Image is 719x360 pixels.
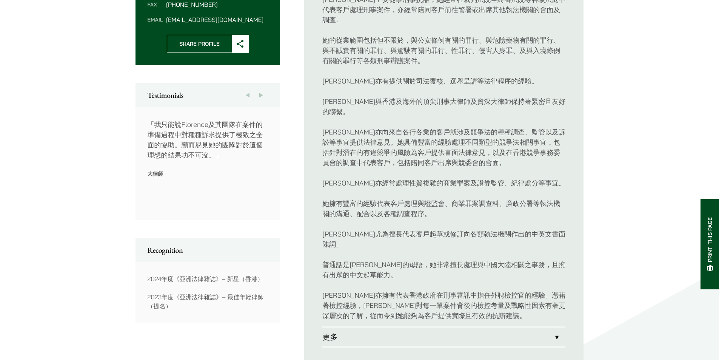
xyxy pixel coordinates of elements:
dt: Fax [148,2,163,17]
p: 她的從業範圍包括但不限於，與公安條例有關的罪行、與危險藥物有關的罪行、與不誠實有關的罪行、與駕駛有關的罪行、性罪行、侵害人身罪、及與入境條例有關的罪行等各類刑事辯護案件。 [322,35,565,66]
span: Share Profile [167,35,232,53]
button: Next [254,83,268,107]
h2: Recognition [148,246,268,255]
p: 2024年度《亞洲法律雜誌》– 新星（香港） [148,274,268,283]
dd: [EMAIL_ADDRESS][DOMAIN_NAME] [166,17,268,23]
button: Previous [241,83,254,107]
p: 「我只能說Florence及其團隊在案件的準備過程中對種種訴求提供了極致之全面的協助。顯而易見她的團隊對於這個理想的結果功不可沒。」 [148,119,268,160]
p: 普通話是[PERSON_NAME]的母語，她非常擅長處理與中國大陸相關之事務，且擁有出眾的中文起草能力。 [322,260,565,280]
p: 2023年度《亞洲法律雜誌》– 最佳年輕律師（提名） [148,292,268,311]
p: [PERSON_NAME]亦向來自各行各業的客戶就涉及競爭法的種種調查、監管以及訴訟等事宜提供法律意見。她具備豐富的經驗處理不同類型的競爭法相關事宜，包括針對潛在的有違競爭的風險為客戶提供書面法... [322,127,565,168]
p: 大律師 [148,170,268,177]
p: 她擁有豐富的經驗代表客戶處理與證監會、商業罪案調查科、廉政公署等執法機關的溝通、配合以及各種調查程序。 [322,198,565,219]
dt: Email [148,17,163,23]
p: [PERSON_NAME]亦有提供關於司法覆核、選舉呈請等法律程序的經驗。 [322,76,565,86]
dd: [PHONE_NUMBER] [166,2,268,8]
p: [PERSON_NAME]尤為擅長代表客戶起草或修訂向各類執法機關作出的中英文書面陳詞。 [322,229,565,249]
button: Share Profile [167,35,249,53]
h2: Testimonials [148,91,268,100]
p: [PERSON_NAME]亦擁有代表香港政府在刑事審訊中擔任外聘檢控官的經驗。憑藉著檢控經驗，[PERSON_NAME]對每一單案件背後的檢控考量及戰略性因素有著更深層次的了解，從而令到她能夠為... [322,290,565,321]
p: [PERSON_NAME]亦經常處理性質複雜的商業罪案及證券監管、紀律處分等事宜。 [322,178,565,188]
p: [PERSON_NAME]與香港及海外的頂尖刑事大律師及資深大律師保持著緊密且友好的聯繫。 [322,96,565,117]
a: 更多 [322,327,565,347]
